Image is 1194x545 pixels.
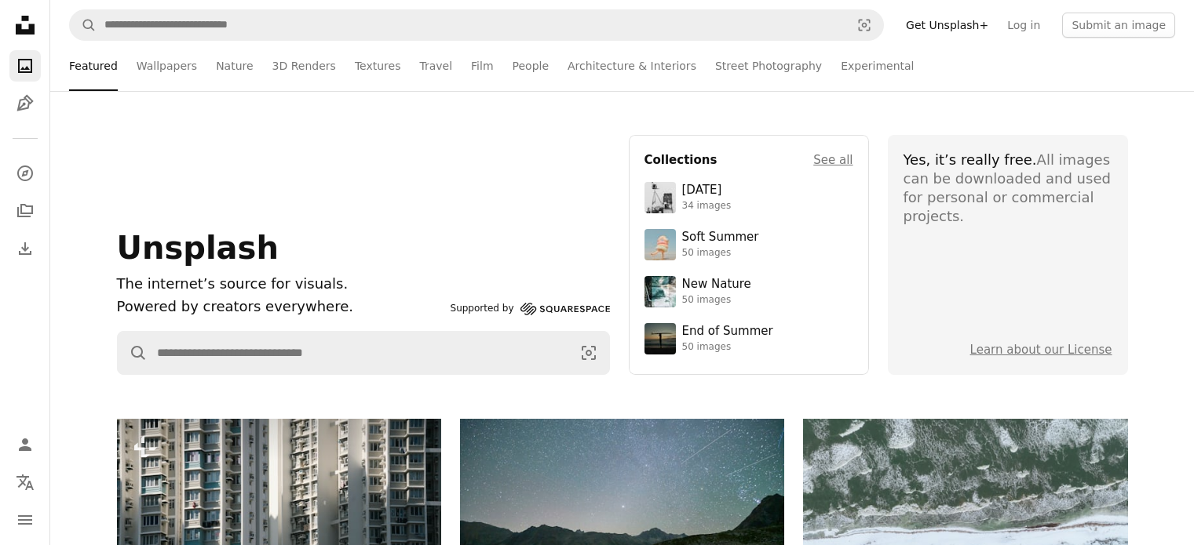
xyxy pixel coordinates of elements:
[117,331,610,375] form: Find visuals sitewide
[1062,13,1175,38] button: Submit an image
[9,233,41,264] a: Download History
[644,151,717,169] h4: Collections
[117,296,444,318] p: Powered by creators everywhere.
[841,41,914,91] a: Experimental
[682,294,751,307] div: 50 images
[682,341,773,354] div: 50 images
[682,183,732,198] div: [DATE]
[715,41,822,91] a: Street Photography
[9,195,41,227] a: Collections
[682,200,732,213] div: 34 images
[117,230,279,266] span: Unsplash
[9,504,41,536] button: Menu
[568,41,696,91] a: Architecture & Interiors
[118,332,148,374] button: Search Unsplash
[644,229,853,260] a: Soft Summer50 images
[117,516,441,530] a: Tall apartment buildings with many windows and balconies.
[644,276,676,307] img: premium_photo-1755037089989-422ee333aef9
[9,429,41,460] a: Log in / Sign up
[682,277,751,292] div: New Nature
[355,41,401,91] a: Textures
[513,41,550,91] a: People
[970,343,1112,357] a: Learn about our License
[419,41,452,91] a: Travel
[896,13,998,38] a: Get Unsplash+
[904,151,1112,226] div: All images can be downloaded and used for personal or commercial projects.
[682,230,759,245] div: Soft Summer
[137,41,197,91] a: Wallpapers
[69,9,884,41] form: Find visuals sitewide
[813,151,853,169] a: See all
[117,273,444,296] h1: The internet’s source for visuals.
[904,151,1037,168] span: Yes, it’s really free.
[644,182,853,213] a: [DATE]34 images
[644,229,676,260] img: premium_photo-1749544311043-3a6a0c8d54af
[644,323,853,354] a: End of Summer50 images
[471,41,493,91] a: Film
[998,13,1050,38] a: Log in
[682,247,759,260] div: 50 images
[70,10,97,40] button: Search Unsplash
[460,519,784,533] a: Starry night sky over a calm mountain lake
[644,182,676,213] img: photo-1682590564399-95f0109652fe
[9,158,41,189] a: Explore
[9,88,41,119] a: Illustrations
[845,10,883,40] button: Visual search
[216,41,253,91] a: Nature
[9,467,41,498] button: Language
[644,323,676,354] img: premium_photo-1754398386796-ea3dec2a6302
[9,50,41,82] a: Photos
[644,276,853,307] a: New Nature50 images
[568,332,609,374] button: Visual search
[272,41,336,91] a: 3D Renders
[682,324,773,340] div: End of Summer
[451,300,610,318] div: Supported by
